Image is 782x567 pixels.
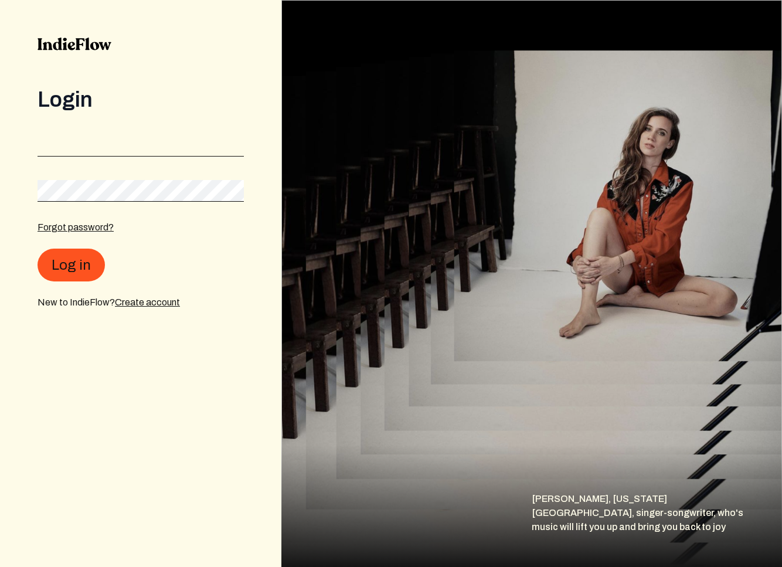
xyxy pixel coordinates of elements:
img: indieflow-logo-black.svg [38,38,111,50]
div: Login [38,88,244,111]
button: Log in [38,249,105,281]
a: Forgot password? [38,222,114,232]
div: New to IndieFlow? [38,296,244,310]
a: Create account [115,297,180,307]
div: [PERSON_NAME], [US_STATE][GEOGRAPHIC_DATA], singer-songwriter, who's music will lift you up and b... [532,492,782,567]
